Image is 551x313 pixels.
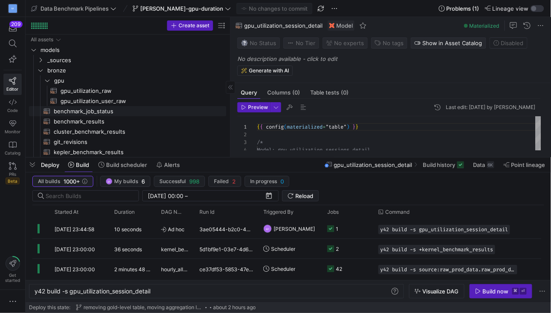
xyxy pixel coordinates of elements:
[31,37,53,43] div: All assets
[423,161,456,168] span: Build history
[380,267,516,273] span: y42 build -s source:raw_prod_data.raw_prod_data_git_revisions+ -s source:raw_prod_data.raw_prod_d...
[29,304,70,310] span: Deploy this state:
[419,158,468,172] button: Build history
[29,3,118,14] button: Data Benchmark Pipelines
[29,147,226,157] a: kepler_benchmark_results​​​​​​​​​​
[334,40,364,46] span: No expert s
[161,259,189,279] span: hourly_all_raw_bench_data_sync
[3,1,22,16] a: M
[241,40,248,46] img: No status
[29,147,226,157] div: Press SPACE to select this row.
[3,253,22,286] button: Getstarted
[194,219,258,238] div: 3ae05444-b2c0-4af8-907d-4f3f3fe33f6c
[114,246,142,253] y42-duration: 36 seconds
[194,259,258,279] div: ce37df53-5853-47e2-bca1-9b15b088f72e
[511,161,545,168] span: Point lineage
[114,266,166,273] y42-duration: 2 minutes 48 seconds
[167,20,213,31] button: Create asset
[446,104,536,110] div: Last edit: [DATE] by [PERSON_NAME]
[323,123,326,130] span: =
[237,131,247,138] div: 2
[287,40,315,46] span: No Tier
[40,5,109,12] span: Data Benchmark Pipelines
[3,116,22,138] a: Monitor
[237,123,247,131] div: 1
[7,86,19,92] span: Editor
[29,86,226,96] div: Press SPACE to select this row.
[380,227,508,233] span: y42 build -s gpu_utilization_session_detail
[29,137,226,147] div: Press SPACE to select this row.
[214,178,229,184] span: Failed
[29,75,226,86] div: Press SPACE to select this row.
[245,176,289,187] button: In progress0
[329,23,335,28] img: undefined
[470,284,532,299] button: Build now⌘⏎
[237,55,548,62] p: No description available - click to edit
[411,37,486,49] button: Show in Asset Catalog
[54,106,216,116] span: benchmark_job_status​​​​​​​​​​
[263,224,272,233] div: EF
[54,147,216,157] span: kepler_benchmark_results​​​​​​​​​​
[106,161,147,168] span: Build scheduler
[29,65,226,75] div: Press SPACE to select this row.
[61,96,216,106] span: gpu_utilization_user_raw​​​​​​​​​​
[29,86,226,96] a: gpu_utilization_raw​​​​​​​​​​
[74,302,258,313] button: removing gold-level table, moving aggregation logic to _detail tableabout 2 hours ago
[257,146,370,153] span: Model: gpu_utilization_sessions_detail
[3,74,22,95] a: Editor
[38,178,60,184] span: All builds
[40,45,225,55] span: models
[54,117,216,126] span: benchmark_results​​​​​​​​​​
[237,37,280,49] button: No statusNo Status
[29,55,226,65] div: Press SPACE to select this row.
[35,287,150,295] span: y42 build -s gpu_utilization_session_detail
[141,178,145,185] span: 6
[7,108,18,113] span: Code
[346,123,349,130] span: )
[208,176,241,187] button: Failed2
[55,266,95,273] span: [DATE] 23:00:00
[473,161,485,168] span: Data
[385,209,410,215] span: Command
[3,138,22,159] a: Catalog
[5,129,20,134] span: Monitor
[249,68,289,74] span: Generate with AI
[140,5,223,12] span: [PERSON_NAME]-gpu-duration
[100,176,150,187] button: EFMy builds6
[29,137,226,147] a: git_revisions​​​​​​​​​​
[232,178,236,185] span: 2
[284,123,287,130] span: (
[190,192,245,199] input: End datetime
[274,219,315,239] span: [PERSON_NAME]
[341,90,349,95] span: (0)
[185,192,188,199] span: –
[161,239,189,259] span: kernel_benchmark_results_sync
[271,259,295,279] span: Scheduler
[271,239,295,259] span: Scheduler
[29,34,226,45] div: Press SPACE to select this row.
[61,86,216,96] span: gpu_utilization_raw​​​​​​​​​​
[237,66,293,76] button: Generate with AI
[29,45,226,55] div: Press SPACE to select this row.
[64,158,93,172] button: Build
[3,20,22,36] button: 209
[326,123,346,130] span: "table"
[194,239,258,258] div: 5d1bf9e1-03e7-4d69-92e0-9edb3e7dff65
[383,40,404,46] span: No tags
[161,219,189,239] span: Ad hoc
[287,40,294,46] img: No tier
[29,126,226,137] a: cluster_benchmark_results​​​​​​​​​​
[29,106,226,116] div: Press SPACE to select this row.
[114,209,135,215] span: Duration
[159,178,186,184] span: Successful
[241,90,257,95] span: Query
[334,161,413,168] span: gpu_utilization_session_detail
[5,150,20,155] span: Catalog
[470,158,498,172] button: Data6K
[260,123,263,130] span: {
[55,246,95,253] span: [DATE] 23:00:00
[422,288,459,295] span: Visualize DAG
[352,123,355,130] span: }
[267,90,300,95] span: Columns
[257,123,260,130] span: {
